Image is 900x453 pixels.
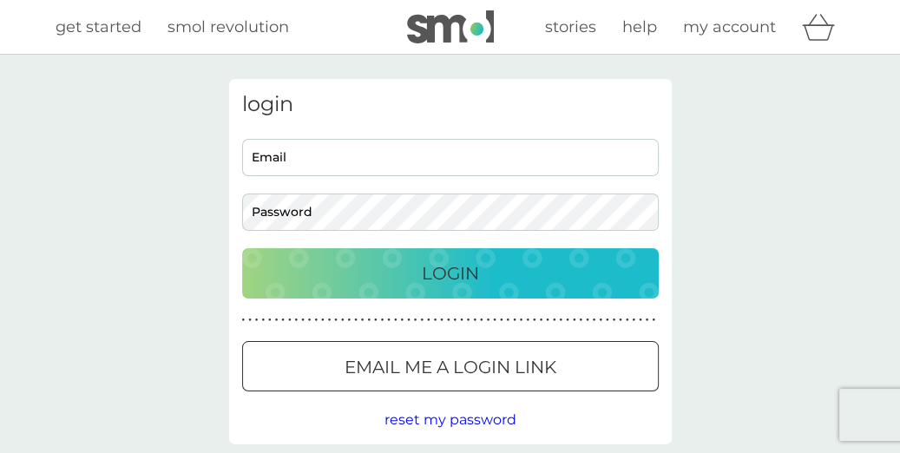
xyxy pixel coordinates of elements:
p: ● [261,316,265,325]
p: ● [242,316,246,325]
a: my account [683,15,776,40]
p: ● [268,316,272,325]
p: ● [387,316,391,325]
p: ● [540,316,543,325]
p: ● [652,316,655,325]
p: ● [314,316,318,325]
p: ● [301,316,305,325]
p: ● [454,316,457,325]
p: ● [626,316,629,325]
h3: login [242,92,659,117]
p: ● [533,316,536,325]
p: ● [646,316,649,325]
a: help [622,15,657,40]
a: get started [56,15,141,40]
p: ● [586,316,589,325]
p: ● [288,316,292,325]
p: ● [394,316,397,325]
p: ● [361,316,365,325]
p: ● [420,316,424,325]
img: smol [407,10,494,43]
span: reset my password [384,411,516,428]
p: ● [341,316,345,325]
p: ● [334,316,338,325]
p: ● [434,316,437,325]
p: ● [401,316,404,325]
span: smol revolution [168,17,289,36]
p: ● [374,316,378,325]
p: ● [599,316,602,325]
p: Login [422,259,479,287]
p: ● [487,316,490,325]
p: ● [467,316,470,325]
p: ● [619,316,622,325]
p: ● [328,316,332,325]
span: get started [56,17,141,36]
div: basket [802,10,845,44]
p: ● [553,316,556,325]
p: ● [639,316,642,325]
a: smol revolution [168,15,289,40]
p: ● [613,316,616,325]
a: stories [545,15,596,40]
p: ● [381,316,384,325]
p: ● [507,316,510,325]
p: ● [632,316,635,325]
p: ● [414,316,417,325]
button: reset my password [384,409,516,431]
span: help [622,17,657,36]
p: ● [440,316,443,325]
p: ● [321,316,325,325]
p: ● [513,316,516,325]
p: Email me a login link [345,353,556,381]
p: ● [427,316,430,325]
p: ● [255,316,259,325]
p: ● [460,316,463,325]
span: stories [545,17,596,36]
p: ● [546,316,549,325]
p: ● [367,316,371,325]
p: ● [275,316,279,325]
p: ● [579,316,582,325]
p: ● [526,316,529,325]
p: ● [407,316,411,325]
p: ● [473,316,476,325]
p: ● [248,316,252,325]
p: ● [348,316,351,325]
p: ● [308,316,312,325]
p: ● [493,316,496,325]
button: Email me a login link [242,341,659,391]
span: my account [683,17,776,36]
p: ● [354,316,358,325]
p: ● [593,316,596,325]
p: ● [281,316,285,325]
p: ● [560,316,563,325]
p: ● [500,316,503,325]
p: ● [480,316,483,325]
p: ● [295,316,299,325]
button: Login [242,248,659,299]
p: ● [606,316,609,325]
p: ● [520,316,523,325]
p: ● [573,316,576,325]
p: ● [566,316,569,325]
p: ● [447,316,450,325]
